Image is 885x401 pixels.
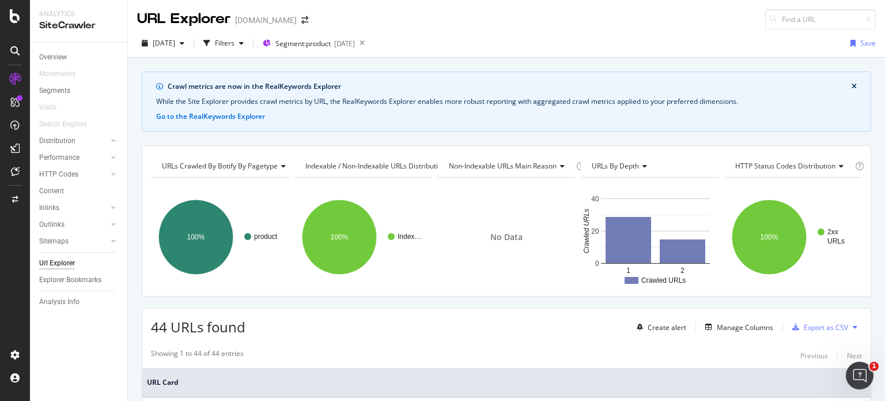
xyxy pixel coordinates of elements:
h4: Indexable / Non-Indexable URLs Distribution [303,157,463,175]
div: Content [39,185,64,197]
div: Search Engines [39,118,87,130]
h4: URLs by Depth [589,157,708,175]
div: Analysis Info [39,296,80,308]
text: 20 [592,227,600,235]
span: Segment: product [275,39,331,48]
text: Crawled URLs [641,276,686,284]
a: Content [39,185,119,197]
button: Manage Columns [701,320,773,334]
text: 100% [187,233,205,241]
button: Save [846,34,876,53]
a: Sitemaps [39,235,108,248]
text: 2xx [827,228,838,236]
div: [DOMAIN_NAME] [235,14,297,26]
div: Export as CSV [804,323,848,332]
a: Segments [39,85,119,97]
span: URLs by Depth [592,161,639,171]
span: No Data [490,231,523,243]
div: Outlinks [39,219,65,231]
span: 2025 Oct. 10th [153,38,175,48]
div: Next [847,351,862,361]
span: 1 [869,362,879,371]
button: Previous [800,348,828,362]
div: Explorer Bookmarks [39,274,101,286]
button: Export as CSV [788,318,848,336]
svg: A chart. [724,187,860,287]
text: 2 [681,267,685,275]
text: 100% [761,233,778,241]
svg: A chart. [294,187,430,287]
svg: A chart. [151,187,287,287]
a: Movements [39,68,87,80]
div: SiteCrawler [39,19,118,32]
a: Visits [39,102,68,114]
div: Sitemaps [39,235,69,248]
button: Next [847,348,862,362]
a: Performance [39,152,108,164]
span: 44 URLs found [151,317,245,336]
text: 40 [592,195,600,203]
div: arrow-right-arrow-left [301,16,308,24]
button: close banner [849,79,860,94]
div: Performance [39,152,80,164]
div: Segments [39,85,70,97]
button: [DATE] [137,34,189,53]
a: Overview [39,51,119,63]
div: Distribution [39,135,75,147]
a: Url Explorer [39,257,119,269]
div: Manage Columns [717,323,773,332]
text: Crawled URLs [583,209,591,253]
button: Go to the RealKeywords Explorer [156,111,265,122]
iframe: Intercom live chat [846,362,873,389]
div: info banner [142,72,871,132]
span: Non-Indexable URLs Main Reason [449,161,557,171]
button: Segment:product[DATE] [258,34,355,53]
a: Distribution [39,135,108,147]
div: Previous [800,351,828,361]
div: Overview [39,51,67,63]
a: HTTP Codes [39,168,108,181]
div: Crawl metrics are now in the RealKeywords Explorer [168,81,852,92]
span: Indexable / Non-Indexable URLs distribution [305,161,446,171]
text: 1 [627,267,631,275]
div: Create alert [648,323,686,332]
a: Explorer Bookmarks [39,274,119,286]
h4: HTTP Status Codes Distribution [733,157,853,175]
text: product [254,233,278,241]
h4: Non-Indexable URLs Main Reason [447,157,574,175]
a: Outlinks [39,219,108,231]
span: URLs Crawled By Botify By pagetype [162,161,278,171]
text: 100% [330,233,348,241]
div: Movements [39,68,75,80]
div: While the Site Explorer provides crawl metrics by URL, the RealKeywords Explorer enables more rob... [156,96,857,107]
input: Find a URL [765,9,876,29]
svg: A chart. [581,187,717,287]
div: Save [860,38,876,48]
div: URL Explorer [137,9,230,29]
text: 0 [595,260,599,268]
div: HTTP Codes [39,168,78,181]
a: Inlinks [39,202,108,214]
span: URL Card [147,377,857,388]
button: Create alert [632,318,686,336]
div: Filters [215,38,235,48]
button: Filters [199,34,248,53]
div: Visits [39,102,56,114]
span: HTTP Status Codes Distribution [735,161,835,171]
a: Analysis Info [39,296,119,308]
div: Inlinks [39,202,59,214]
h4: URLs Crawled By Botify By pagetype [160,157,295,175]
text: Index… [398,233,421,241]
div: Showing 1 to 44 of 44 entries [151,348,244,362]
a: Search Engines [39,118,99,130]
text: URLs [827,237,845,245]
div: [DATE] [334,39,355,48]
div: Url Explorer [39,257,75,269]
div: Analytics [39,9,118,19]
